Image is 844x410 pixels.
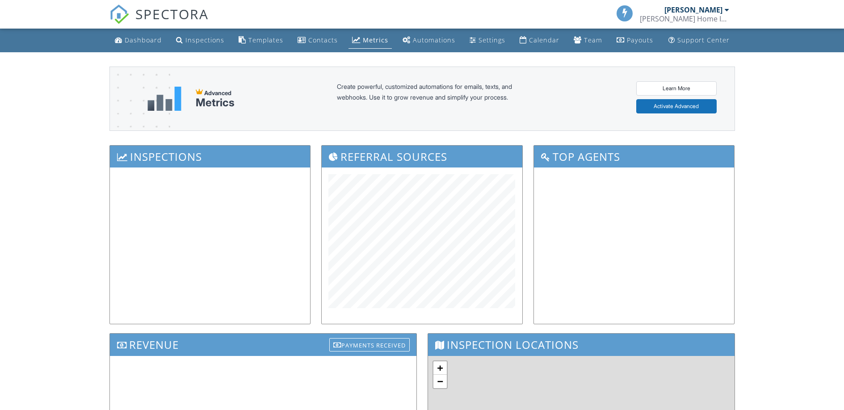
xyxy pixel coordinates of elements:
[147,87,181,111] img: metrics-aadfce2e17a16c02574e7fc40e4d6b8174baaf19895a402c862ea781aae8ef5b.svg
[413,36,455,44] div: Automations
[613,32,657,49] a: Payouts
[664,5,722,14] div: [PERSON_NAME]
[428,334,735,356] h3: Inspection Locations
[636,81,717,96] a: Learn More
[640,14,729,23] div: Clements Home Inspection LLC
[466,32,509,49] a: Settings
[363,36,388,44] div: Metrics
[111,32,165,49] a: Dashboard
[110,146,311,167] h3: Inspections
[329,336,410,351] a: Payments Received
[479,36,505,44] div: Settings
[204,89,231,96] span: Advanced
[110,67,170,166] img: advanced-banner-bg-f6ff0eecfa0ee76150a1dea9fec4b49f333892f74bc19f1b897a312d7a1b2ff3.png
[677,36,730,44] div: Support Center
[516,32,563,49] a: Calendar
[185,36,224,44] div: Inspections
[433,361,447,375] a: Zoom in
[196,96,235,109] div: Metrics
[399,32,459,49] a: Automations (Basic)
[172,32,228,49] a: Inspections
[433,375,447,388] a: Zoom out
[665,32,733,49] a: Support Center
[627,36,653,44] div: Payouts
[294,32,341,49] a: Contacts
[584,36,602,44] div: Team
[529,36,559,44] div: Calendar
[337,81,533,116] div: Create powerful, customized automations for emails, texts, and webhooks. Use it to grow revenue a...
[109,12,209,31] a: SPECTORA
[125,36,162,44] div: Dashboard
[248,36,283,44] div: Templates
[109,4,129,24] img: The Best Home Inspection Software - Spectora
[329,338,410,351] div: Payments Received
[636,99,717,113] a: Activate Advanced
[110,334,416,356] h3: Revenue
[534,146,735,167] h3: Top Agents
[308,36,338,44] div: Contacts
[349,32,392,49] a: Metrics
[235,32,287,49] a: Templates
[322,146,522,167] h3: Referral Sources
[570,32,606,49] a: Team
[135,4,209,23] span: SPECTORA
